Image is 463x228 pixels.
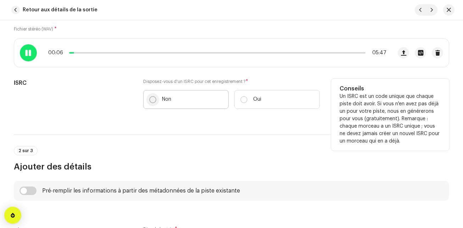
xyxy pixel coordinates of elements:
h5: ISRC [14,79,132,87]
p: Un ISRC est un code unique que chaque piste doit avoir. Si vous n'en avez pas déjà un pour votre ... [340,93,441,145]
p: Oui [253,96,261,103]
p: Non [162,96,171,103]
h3: Ajouter des détails [14,161,449,172]
div: Open Intercom Messenger [4,207,21,224]
span: 05:47 [368,50,386,56]
h5: Conseils [340,84,441,93]
div: Pré-remplir les informations à partir des métadonnées de la piste existante [42,188,240,194]
label: Disposez-vous d'un ISRC pour cet enregistrement ? [143,79,320,84]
